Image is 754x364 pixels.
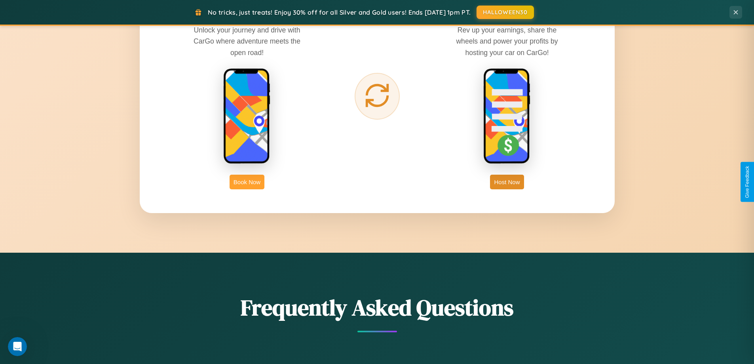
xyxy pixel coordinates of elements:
button: Book Now [230,175,264,189]
p: Rev up your earnings, share the wheels and power your profits by hosting your car on CarGo! [448,25,566,58]
h2: Frequently Asked Questions [140,292,615,323]
img: rent phone [223,68,271,165]
button: HALLOWEEN30 [477,6,534,19]
span: No tricks, just treats! Enjoy 30% off for all Silver and Gold users! Ends [DATE] 1pm PT. [208,8,471,16]
img: host phone [483,68,531,165]
button: Host Now [490,175,524,189]
div: Give Feedback [745,166,750,198]
iframe: Intercom live chat [8,337,27,356]
p: Unlock your journey and drive with CarGo where adventure meets the open road! [188,25,306,58]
